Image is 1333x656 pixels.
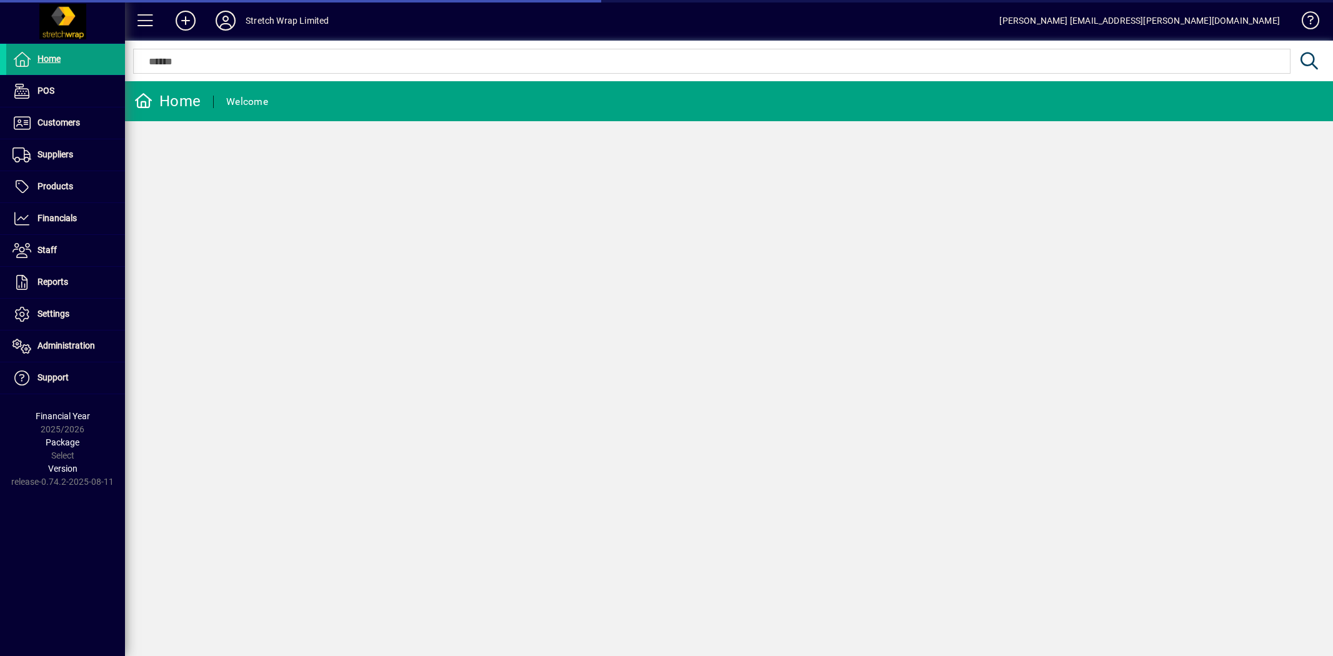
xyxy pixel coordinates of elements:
span: Version [48,464,77,474]
a: Knowledge Base [1292,2,1317,43]
span: Administration [37,340,95,350]
a: Financials [6,203,125,234]
span: Financial Year [36,411,90,421]
span: Package [46,437,79,447]
span: Home [37,54,61,64]
span: Settings [37,309,69,319]
span: POS [37,86,54,96]
a: Customers [6,107,125,139]
div: Stretch Wrap Limited [246,11,329,31]
span: Customers [37,117,80,127]
a: Support [6,362,125,394]
button: Profile [206,9,246,32]
span: Support [37,372,69,382]
a: Administration [6,330,125,362]
span: Reports [37,277,68,287]
a: POS [6,76,125,107]
a: Settings [6,299,125,330]
a: Suppliers [6,139,125,171]
a: Staff [6,235,125,266]
span: Products [37,181,73,191]
button: Add [166,9,206,32]
span: Financials [37,213,77,223]
span: Suppliers [37,149,73,159]
a: Reports [6,267,125,298]
div: Home [134,91,201,111]
span: Staff [37,245,57,255]
div: [PERSON_NAME] [EMAIL_ADDRESS][PERSON_NAME][DOMAIN_NAME] [999,11,1280,31]
div: Welcome [226,92,268,112]
a: Products [6,171,125,202]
